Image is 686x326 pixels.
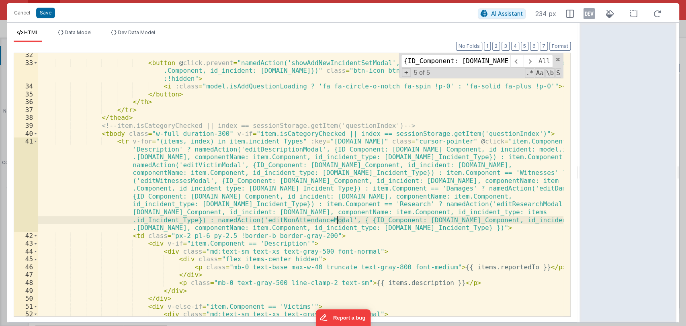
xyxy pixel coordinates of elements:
[14,59,38,83] div: 33
[549,42,571,51] button: Format
[14,51,38,59] div: 32
[14,122,38,130] div: 39
[14,232,38,240] div: 42
[456,42,482,51] button: No Folds
[315,309,371,326] iframe: Marker.io feedback button
[14,82,38,90] div: 34
[511,42,519,51] button: 4
[411,69,433,76] span: 5 of 5
[24,29,39,35] span: HTML
[502,42,510,51] button: 3
[14,279,38,287] div: 48
[118,29,155,35] span: Dev Data Model
[14,263,38,271] div: 46
[525,68,534,78] span: RegExp Search
[14,130,38,138] div: 40
[545,68,555,78] span: Whole Word Search
[14,106,38,114] div: 37
[14,303,38,311] div: 51
[14,255,38,263] div: 45
[14,287,38,295] div: 49
[478,8,526,19] button: AI Assistant
[535,9,556,18] span: 234 px
[491,10,523,17] span: AI Assistant
[14,310,38,318] div: 52
[10,7,34,18] button: Cancel
[14,114,38,122] div: 38
[540,42,548,51] button: 7
[484,42,491,51] button: 1
[14,248,38,256] div: 44
[14,90,38,98] div: 35
[65,29,92,35] span: Data Model
[402,68,411,77] span: Toggel Replace mode
[536,55,553,68] span: Alt-Enter
[36,8,55,18] button: Save
[530,42,538,51] button: 6
[14,271,38,279] div: 47
[14,240,38,248] div: 43
[555,68,561,78] span: Search In Selection
[14,98,38,106] div: 36
[14,295,38,303] div: 50
[535,68,544,78] span: CaseSensitive Search
[492,42,500,51] button: 2
[521,42,528,51] button: 5
[401,55,510,68] input: Search for
[14,137,38,232] div: 41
